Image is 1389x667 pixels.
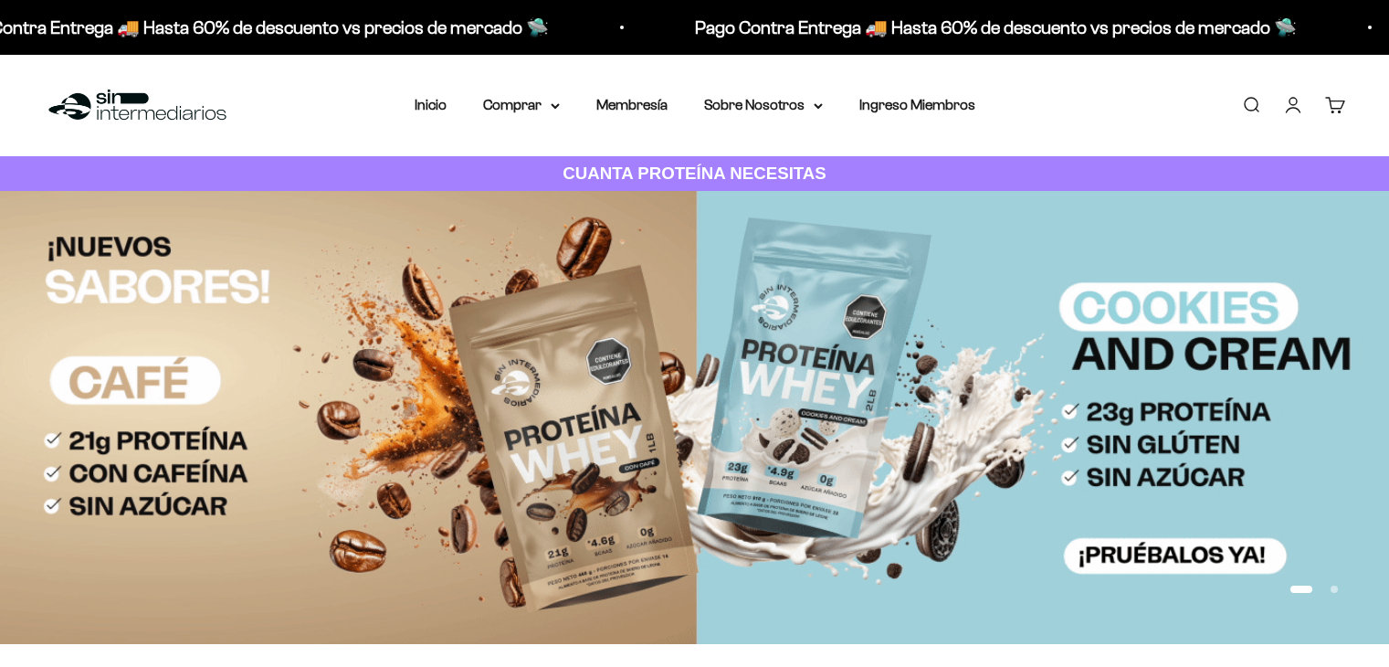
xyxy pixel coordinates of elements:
[415,97,447,112] a: Inicio
[693,13,1295,42] p: Pago Contra Entrega 🚚 Hasta 60% de descuento vs precios de mercado 🛸
[596,97,668,112] a: Membresía
[859,97,975,112] a: Ingreso Miembros
[483,93,560,117] summary: Comprar
[563,164,826,183] strong: CUANTA PROTEÍNA NECESITAS
[704,93,823,117] summary: Sobre Nosotros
